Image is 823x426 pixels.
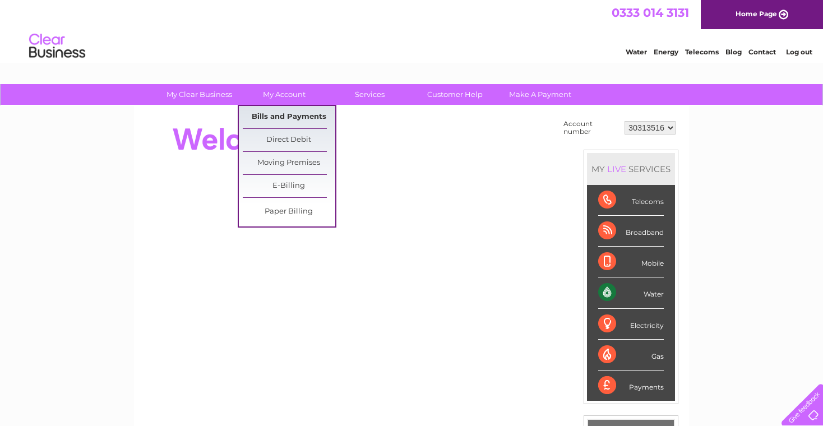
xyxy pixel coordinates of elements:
[598,309,664,340] div: Electricity
[243,129,335,151] a: Direct Debit
[323,84,416,105] a: Services
[243,152,335,174] a: Moving Premises
[748,48,776,56] a: Contact
[147,6,677,54] div: Clear Business is a trading name of Verastar Limited (registered in [GEOGRAPHIC_DATA] No. 3667643...
[409,84,501,105] a: Customer Help
[243,201,335,223] a: Paper Billing
[605,164,628,174] div: LIVE
[243,106,335,128] a: Bills and Payments
[786,48,812,56] a: Log out
[598,247,664,277] div: Mobile
[598,185,664,216] div: Telecoms
[725,48,742,56] a: Blog
[153,84,246,105] a: My Clear Business
[626,48,647,56] a: Water
[29,29,86,63] img: logo.png
[685,48,719,56] a: Telecoms
[612,6,689,20] a: 0333 014 3131
[587,153,675,185] div: MY SERVICES
[561,117,622,138] td: Account number
[654,48,678,56] a: Energy
[494,84,586,105] a: Make A Payment
[243,175,335,197] a: E-Billing
[238,84,331,105] a: My Account
[598,371,664,401] div: Payments
[598,277,664,308] div: Water
[598,340,664,371] div: Gas
[598,216,664,247] div: Broadband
